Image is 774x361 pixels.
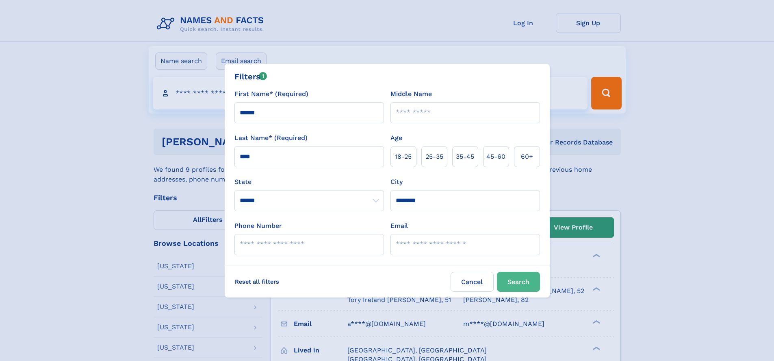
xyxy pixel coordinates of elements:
span: 45‑60 [486,152,505,162]
label: Age [390,133,402,143]
label: Cancel [451,272,494,292]
span: 35‑45 [456,152,474,162]
label: City [390,177,403,187]
span: 60+ [521,152,533,162]
label: First Name* (Required) [234,89,308,99]
div: Filters [234,70,267,83]
label: Last Name* (Required) [234,133,308,143]
label: Phone Number [234,221,282,231]
button: Search [497,272,540,292]
label: Email [390,221,408,231]
label: Reset all filters [230,272,284,291]
label: State [234,177,384,187]
span: 25‑35 [425,152,443,162]
span: 18‑25 [395,152,412,162]
label: Middle Name [390,89,432,99]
